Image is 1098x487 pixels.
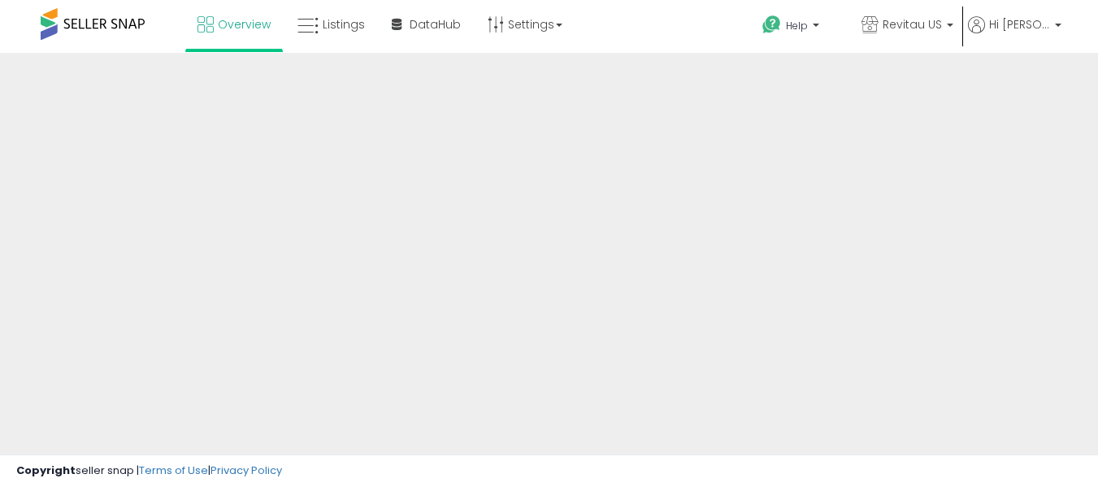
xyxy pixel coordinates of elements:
span: Overview [218,16,271,33]
a: Hi [PERSON_NAME] [968,16,1061,53]
a: Help [749,2,847,53]
a: Terms of Use [139,463,208,478]
span: Help [786,19,808,33]
strong: Copyright [16,463,76,478]
i: Get Help [762,15,782,35]
a: Privacy Policy [210,463,282,478]
div: seller snap | | [16,463,282,479]
span: DataHub [410,16,461,33]
span: Listings [323,16,365,33]
span: Revitau US [883,16,942,33]
span: Hi [PERSON_NAME] [989,16,1050,33]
